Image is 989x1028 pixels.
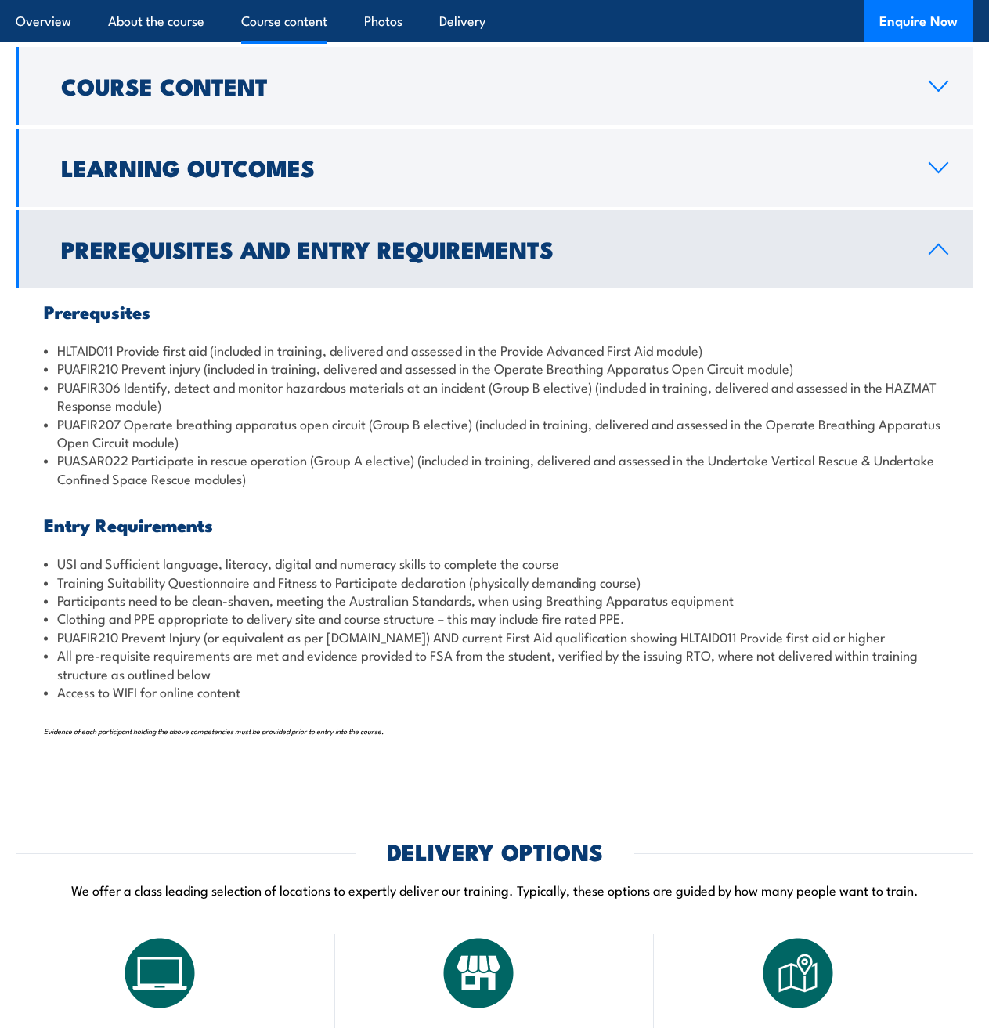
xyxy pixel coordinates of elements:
a: Prerequisites and Entry Requirements [16,210,973,288]
h2: Course Content [61,75,904,96]
h3: Entry Requirements [44,516,945,534]
li: PUAFIR210 Prevent Injury (or equivalent as per [DOMAIN_NAME]) AND current First Aid qualification... [44,628,945,646]
a: Course Content [16,47,973,125]
span: Evidence of each participant holding the above competencies must be provided prior to entry into ... [44,726,384,736]
li: PUASAR022 Participate in rescue operation (Group A elective) (included in training, delivered and... [44,451,945,487]
li: PUAFIR306 Identify, detect and monitor hazardous materials at an incident (Group B elective) (inc... [44,378,945,414]
h2: Prerequisites and Entry Requirements [61,238,904,259]
li: USI and Sufficient language, literacy, digital and numeracy skills to complete the course [44,554,945,572]
li: Training Suitability Questionnaire and Fitness to Participate declaration (physically demanding c... [44,573,945,591]
h2: DELIVERY OPTIONS [387,841,603,861]
h2: Learning Outcomes [61,157,904,177]
li: PUAFIR207 Operate breathing apparatus open circuit (Group B elective) (included in training, deli... [44,414,945,451]
li: Clothing and PPE appropriate to delivery site and course structure – this may include fire rated ... [44,609,945,627]
a: Learning Outcomes [16,128,973,207]
h3: Prerequsites [44,302,945,320]
li: PUAFIR210 Prevent injury (included in training, delivered and assessed in the Operate Breathing A... [44,359,945,377]
p: We offer a class leading selection of locations to expertly deliver our training. Typically, thes... [16,881,973,899]
li: Access to WIFI for online content [44,682,945,700]
li: Participants need to be clean-shaven, meeting the Australian Standards, when using Breathing Appa... [44,591,945,609]
li: All pre-requisite requirements are met and evidence provided to FSA from the student, verified by... [44,646,945,682]
li: HLTAID011 Provide first aid (included in training, delivered and assessed in the Provide Advanced... [44,341,945,359]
